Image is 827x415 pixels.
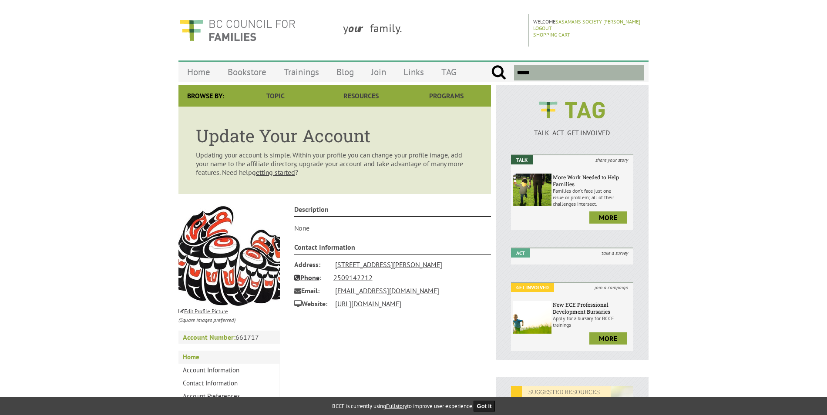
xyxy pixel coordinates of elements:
a: Resources [318,85,403,107]
a: getting started [252,168,295,177]
a: [URL][DOMAIN_NAME] [335,299,401,308]
strong: Account Number: [183,333,235,341]
h1: Update Your Account [196,124,474,147]
p: TALK ACT GET INVOLVED [511,128,633,137]
a: Home [178,351,279,364]
a: Links [395,62,433,82]
h6: More Work Needed to Help Families [553,174,631,187]
article: Updating your account is simple. Within your profile you can change your profile image, add your ... [178,107,491,194]
a: Sasamans Society [PERSON_NAME] [555,18,640,25]
div: y family. [336,14,529,47]
a: more [589,211,627,224]
a: Programs [404,85,489,107]
p: 661717 [178,331,280,344]
button: Got it [474,401,495,412]
a: Topic [233,85,318,107]
a: Trainings [275,62,328,82]
em: Get Involved [511,283,554,292]
p: Families don’t face just one issue or problem; all of their challenges intersect. [553,187,631,207]
input: Submit [491,65,506,80]
p: Apply for a bursary for BCCF trainings [553,315,631,328]
a: 2509142212 [333,273,373,282]
a: Phone [294,273,319,282]
a: Join [363,62,395,82]
i: join a campaign [589,283,633,292]
a: Edit Profile Picture [178,306,228,315]
a: Logout [533,25,552,31]
span: Email [294,284,329,297]
img: BC Council for FAMILIES [178,14,296,47]
i: (Square images preferred) [178,316,235,324]
span: Address [294,258,329,271]
a: Blog [328,62,363,82]
small: Edit Profile Picture [178,308,228,315]
img: 75685f37cc00ab747504c670853eb163.jpg [178,205,280,306]
a: TAG [433,62,465,82]
a: Shopping Cart [533,31,570,38]
h4: Description [294,205,491,217]
i: share your story [590,155,633,164]
p: Welcome [533,18,646,25]
a: more [589,332,627,345]
a: Bookstore [219,62,275,82]
i: take a survey [596,248,633,258]
a: TALK ACT GET INVOLVED [511,120,633,137]
a: Fullstory [386,402,407,410]
p: None [294,224,491,232]
div: Browse By: [178,85,233,107]
img: BCCF's TAG Logo [533,94,611,127]
h6: New ECE Professional Development Bursaries [553,301,631,315]
a: [STREET_ADDRESS][PERSON_NAME] [335,260,442,269]
a: Account Information [178,364,279,377]
a: Home [178,62,219,82]
em: Act [511,248,530,258]
span: Website [294,297,329,310]
strong: our [348,21,370,35]
a: Contact Information [178,377,279,390]
em: SUGGESTED RESOURCES [511,386,611,398]
a: [EMAIL_ADDRESS][DOMAIN_NAME] [335,286,439,295]
h4: Contact Information [294,243,491,254]
em: Talk [511,155,533,164]
a: Account Preferences [178,390,279,403]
